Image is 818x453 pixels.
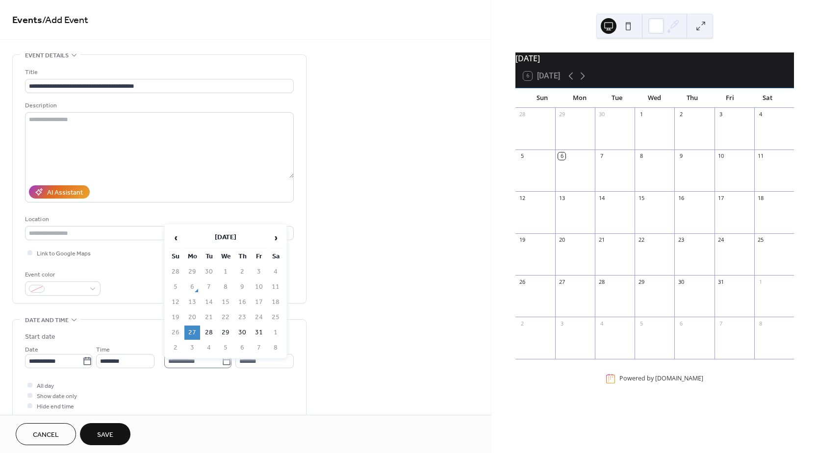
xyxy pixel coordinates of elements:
[638,194,645,201] div: 15
[558,278,565,285] div: 27
[251,295,267,309] td: 17
[184,280,200,294] td: 6
[251,280,267,294] td: 10
[673,88,711,108] div: Thu
[251,250,267,264] th: Fr
[234,280,250,294] td: 9
[638,111,645,118] div: 1
[201,326,217,340] td: 28
[201,250,217,264] th: Tu
[97,430,113,440] span: Save
[268,295,283,309] td: 18
[518,194,526,201] div: 12
[168,341,183,355] td: 2
[268,228,283,248] span: ›
[711,88,749,108] div: Fri
[168,280,183,294] td: 5
[638,236,645,244] div: 22
[619,375,703,383] div: Powered by
[598,236,605,244] div: 21
[234,310,250,325] td: 23
[638,152,645,160] div: 8
[748,88,786,108] div: Sat
[251,341,267,355] td: 7
[518,320,526,327] div: 2
[168,250,183,264] th: Su
[80,423,130,445] button: Save
[168,265,183,279] td: 28
[655,375,703,383] a: [DOMAIN_NAME]
[717,320,725,327] div: 7
[558,320,565,327] div: 3
[677,152,685,160] div: 9
[29,185,90,199] button: AI Assistant
[218,250,233,264] th: We
[218,265,233,279] td: 1
[251,310,267,325] td: 24
[37,381,54,391] span: All day
[234,326,250,340] td: 30
[201,280,217,294] td: 7
[268,280,283,294] td: 11
[717,111,725,118] div: 3
[518,111,526,118] div: 28
[677,194,685,201] div: 16
[37,249,91,259] span: Link to Google Maps
[37,391,77,402] span: Show date only
[184,265,200,279] td: 29
[598,111,605,118] div: 30
[598,194,605,201] div: 14
[12,11,42,30] a: Events
[184,250,200,264] th: Mo
[518,152,526,160] div: 5
[757,152,765,160] div: 11
[25,101,292,111] div: Description
[268,326,283,340] td: 1
[25,214,292,225] div: Location
[518,278,526,285] div: 26
[184,310,200,325] td: 20
[96,345,110,355] span: Time
[677,236,685,244] div: 23
[234,265,250,279] td: 2
[201,265,217,279] td: 30
[25,345,38,355] span: Date
[717,236,725,244] div: 24
[558,152,565,160] div: 6
[168,310,183,325] td: 19
[184,326,200,340] td: 27
[168,326,183,340] td: 26
[234,295,250,309] td: 16
[218,341,233,355] td: 5
[37,402,74,412] span: Hide end time
[251,265,267,279] td: 3
[757,194,765,201] div: 18
[42,11,88,30] span: / Add Event
[201,295,217,309] td: 14
[757,278,765,285] div: 1
[717,194,725,201] div: 17
[16,423,76,445] a: Cancel
[218,326,233,340] td: 29
[558,111,565,118] div: 29
[677,320,685,327] div: 6
[268,341,283,355] td: 8
[47,188,83,198] div: AI Assistant
[168,228,183,248] span: ‹
[218,295,233,309] td: 15
[598,278,605,285] div: 28
[518,236,526,244] div: 19
[268,250,283,264] th: Sa
[218,310,233,325] td: 22
[268,310,283,325] td: 25
[523,88,561,108] div: Sun
[234,250,250,264] th: Th
[598,320,605,327] div: 4
[218,280,233,294] td: 8
[201,341,217,355] td: 4
[717,152,725,160] div: 10
[558,194,565,201] div: 13
[25,50,69,61] span: Event details
[598,88,636,108] div: Tue
[757,320,765,327] div: 8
